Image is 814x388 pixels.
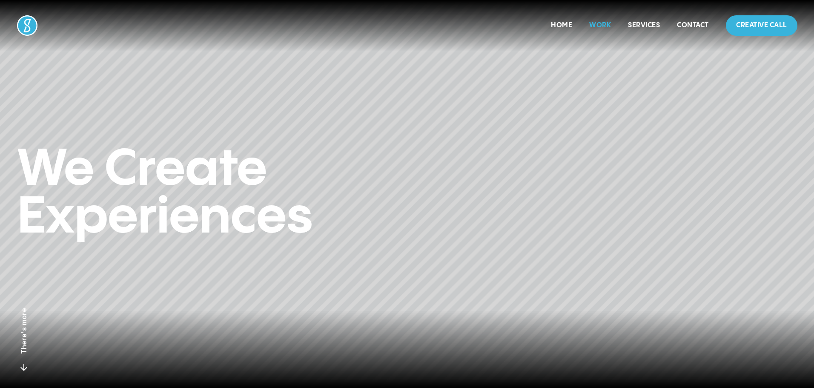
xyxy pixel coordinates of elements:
[19,308,29,354] p: There's more
[551,22,572,29] a: Home
[628,22,660,29] a: Services
[17,194,797,242] h1: Experiences
[17,147,797,194] h1: We Create
[17,15,37,36] img: Socialure Logo
[736,20,787,31] p: Creative Call
[589,22,611,29] a: Work
[677,22,709,29] a: Contact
